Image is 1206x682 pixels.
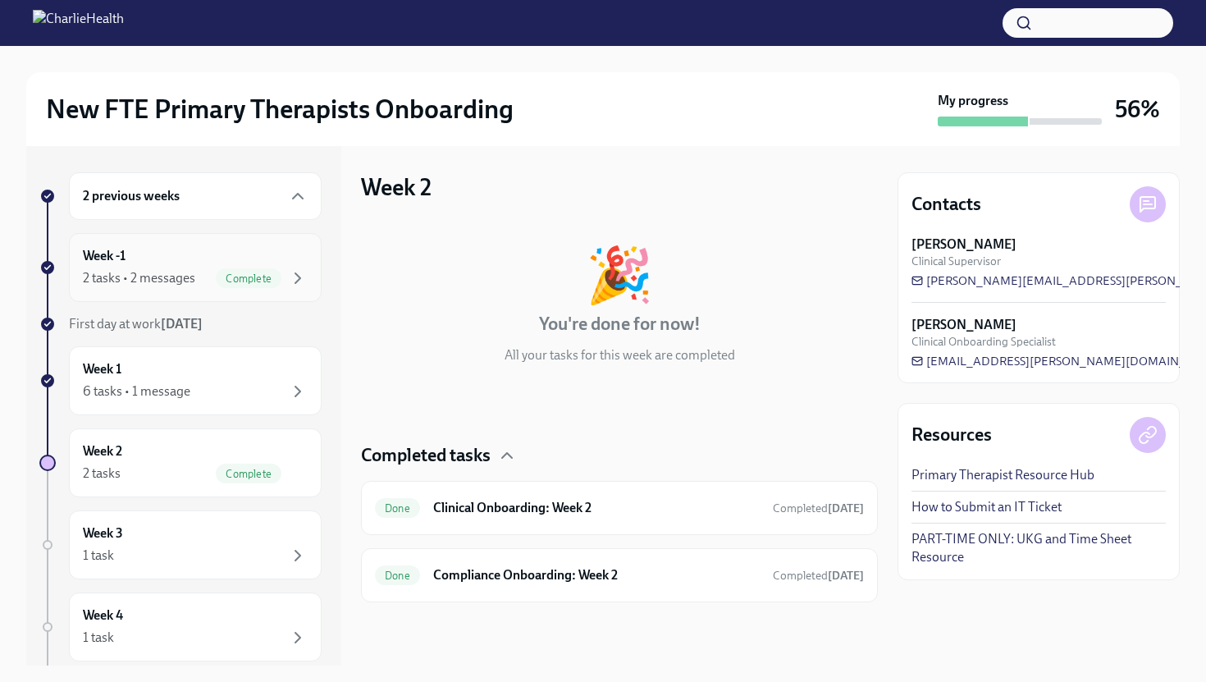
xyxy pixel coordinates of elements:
[911,423,992,447] h4: Resources
[39,593,322,661] a: Week 41 task
[83,360,121,378] h6: Week 1
[505,346,735,364] p: All your tasks for this week are completed
[911,236,1016,254] strong: [PERSON_NAME]
[773,501,864,515] span: Completed
[361,443,491,468] h4: Completed tasks
[46,93,514,126] h2: New FTE Primary Therapists Onboarding
[773,568,864,584] span: September 5th, 2025 15:09
[83,269,195,287] div: 2 tasks • 2 messages
[1115,94,1160,124] h3: 56%
[911,530,1166,566] a: PART-TIME ONLY: UKG and Time Sheet Resource
[361,443,878,468] div: Completed tasks
[911,316,1016,334] strong: [PERSON_NAME]
[39,428,322,497] a: Week 22 tasksComplete
[911,466,1094,484] a: Primary Therapist Resource Hub
[911,498,1062,516] a: How to Submit an IT Ticket
[375,562,864,588] a: DoneCompliance Onboarding: Week 2Completed[DATE]
[69,172,322,220] div: 2 previous weeks
[39,346,322,415] a: Week 16 tasks • 1 message
[911,254,1001,269] span: Clinical Supervisor
[39,233,322,302] a: Week -12 tasks • 2 messagesComplete
[433,566,760,584] h6: Compliance Onboarding: Week 2
[773,569,864,583] span: Completed
[375,502,420,515] span: Done
[216,272,281,285] span: Complete
[83,442,122,460] h6: Week 2
[83,465,121,483] div: 2 tasks
[83,382,190,401] div: 6 tasks • 1 message
[828,569,864,583] strong: [DATE]
[911,192,981,217] h4: Contacts
[39,315,322,333] a: First day at work[DATE]
[69,316,203,332] span: First day at work
[39,510,322,579] a: Week 31 task
[361,172,432,202] h3: Week 2
[938,92,1008,110] strong: My progress
[433,499,760,517] h6: Clinical Onboarding: Week 2
[161,316,203,332] strong: [DATE]
[83,187,180,205] h6: 2 previous weeks
[33,10,124,36] img: CharlieHealth
[773,501,864,516] span: September 5th, 2025 13:48
[83,547,114,565] div: 1 task
[375,495,864,521] a: DoneClinical Onboarding: Week 2Completed[DATE]
[83,629,114,647] div: 1 task
[83,606,123,625] h6: Week 4
[375,570,420,582] span: Done
[828,501,864,515] strong: [DATE]
[83,524,123,542] h6: Week 3
[216,468,281,480] span: Complete
[83,247,126,265] h6: Week -1
[911,334,1056,350] span: Clinical Onboarding Specialist
[586,248,653,302] div: 🎉
[539,312,701,336] h4: You're done for now!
